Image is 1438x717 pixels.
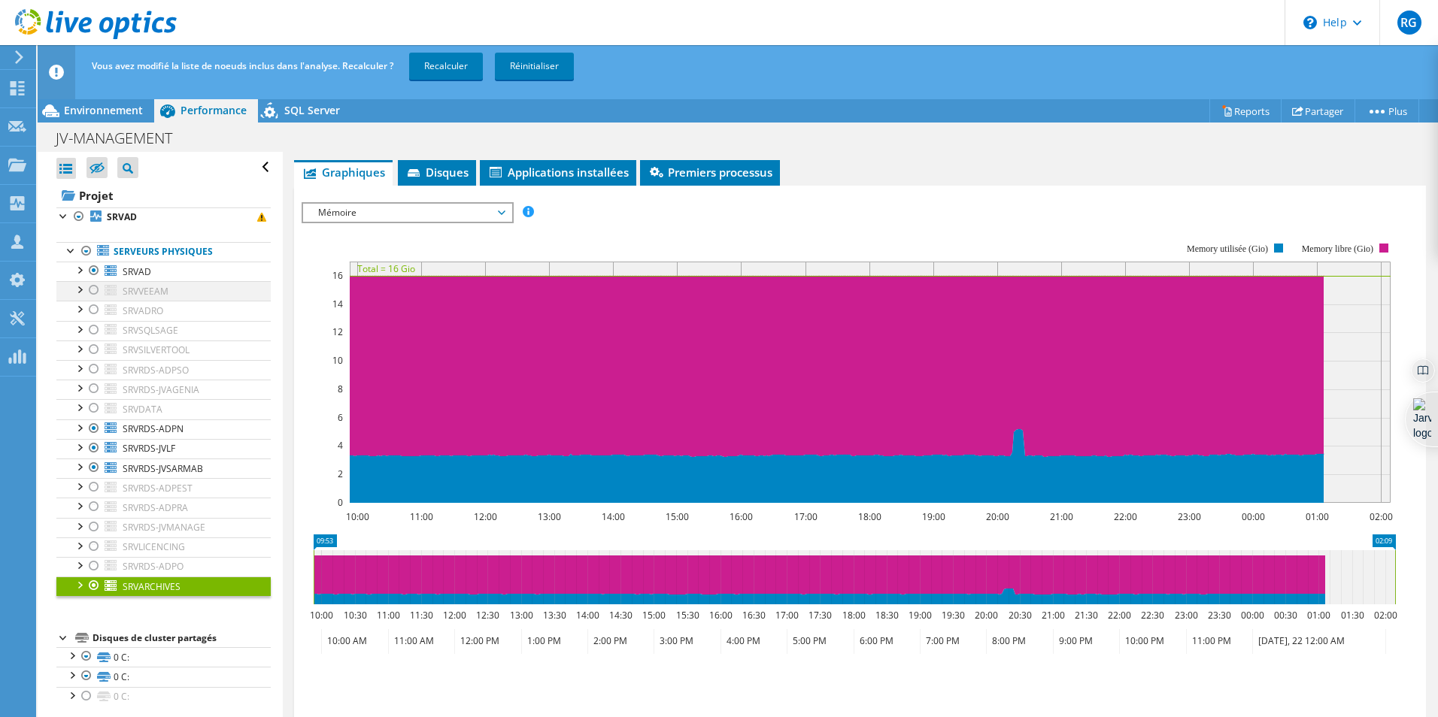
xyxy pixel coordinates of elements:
a: Recalculer [409,53,483,80]
a: SRVAD [56,207,271,227]
text: 11:00 [409,510,432,523]
span: SRVRDS-JVMANAGE [123,521,205,534]
text: 11:30 [409,609,432,622]
text: 20:00 [985,510,1009,523]
text: 16 [332,269,343,282]
a: 0 C: [56,667,271,686]
span: SRVRDS-ADPRA [123,501,188,514]
h1: JV-MANAGEMENT [49,130,196,147]
text: 22:00 [1107,609,1130,622]
text: 17:30 [808,609,831,622]
a: SRVSILVERTOOL [56,340,271,360]
text: 14:30 [608,609,632,622]
text: 12:00 [442,609,466,622]
span: Performance [181,103,247,117]
text: 16:00 [729,510,752,523]
text: 02:00 [1369,510,1392,523]
span: SRVRDS-ADPSO [123,364,189,377]
span: SRVRDS-JVAGENIA [123,383,199,396]
text: 18:30 [875,609,898,622]
span: Premiers processus [648,165,772,180]
text: 21:00 [1049,510,1072,523]
text: 14:00 [575,609,599,622]
a: 0 C: [56,687,271,706]
text: 13:00 [537,510,560,523]
text: 10 [332,354,343,367]
a: SRVADRO [56,301,271,320]
text: 14:00 [601,510,624,523]
text: 0 [338,496,343,509]
span: Vous avez modifié la liste de noeuds inclus dans l'analyse. Recalculer ? [92,59,393,72]
text: 12:00 [473,510,496,523]
a: Plus [1355,99,1419,123]
span: SRVAD [123,265,151,278]
text: 21:00 [1041,609,1064,622]
text: 23:00 [1174,609,1197,622]
text: 12 [332,325,343,338]
text: 10:00 [345,510,369,523]
svg: \n [1303,16,1317,29]
a: Reports [1209,99,1282,123]
text: 15:30 [675,609,699,622]
a: SRVRDS-JVSARMAB [56,458,271,478]
text: 22:00 [1113,510,1136,523]
span: Applications installées [487,165,629,180]
a: SRVRDS-JVAGENIA [56,380,271,399]
span: SRVSQLSAGE [123,324,178,337]
text: 13:00 [509,609,532,622]
text: 13:30 [542,609,566,622]
text: 2 [338,467,343,480]
text: 16:00 [708,609,732,622]
text: 17:00 [775,609,798,622]
span: SRVVEEAM [123,285,168,298]
span: SRVSILVERTOOL [123,343,190,356]
text: 18:00 [842,609,865,622]
span: Disques [405,165,469,180]
a: SRVLICENCING [56,537,271,557]
text: 19:30 [941,609,964,622]
a: SRVSQLSAGE [56,321,271,340]
a: Partager [1281,99,1355,123]
a: Réinitialiser [495,53,574,80]
text: 21:30 [1074,609,1097,622]
a: SRVRDS-ADPEST [56,478,271,498]
text: 00:00 [1241,510,1264,523]
a: SRVAD [56,262,271,281]
text: 12:30 [475,609,499,622]
span: SRVRDS-ADPO [123,560,184,573]
text: Memory libre (Gio) [1302,244,1373,254]
text: 17:00 [793,510,817,523]
text: 16:30 [742,609,765,622]
text: 20:30 [1008,609,1031,622]
text: 8 [338,383,343,395]
a: SRVDATA [56,399,271,419]
span: SRVADRO [123,304,163,317]
a: SRVRDS-ADPSO [56,360,271,380]
span: SRVARCHIVES [123,580,181,593]
a: SRVRDS-ADPO [56,557,271,576]
div: Disques de cluster partagés [93,629,271,647]
text: 20:00 [974,609,997,622]
text: 14 [332,298,343,310]
a: 0 C: [56,647,271,667]
span: SRVLICENCING [123,540,185,553]
text: 10:30 [343,609,366,622]
a: SRVRDS-ADPRA [56,498,271,517]
a: Serveurs physiques [56,242,271,262]
span: Mémoire [311,204,504,222]
span: SRVDATA [123,403,162,416]
text: 19:00 [908,609,931,622]
span: Environnement [64,103,143,117]
text: 19:00 [921,510,945,523]
text: 00:30 [1273,609,1297,622]
a: SRVVEEAM [56,281,271,301]
text: Memory utilisée (Gio) [1187,244,1268,254]
span: SRVRDS-ADPEST [123,482,193,495]
text: 4 [338,439,343,452]
a: SRVRDS-JVMANAGE [56,518,271,537]
span: SRVRDS-JVLF [123,442,175,455]
text: 23:30 [1207,609,1230,622]
text: Total = 16 Gio [357,262,415,275]
text: 00:00 [1240,609,1264,622]
text: 01:00 [1306,609,1330,622]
